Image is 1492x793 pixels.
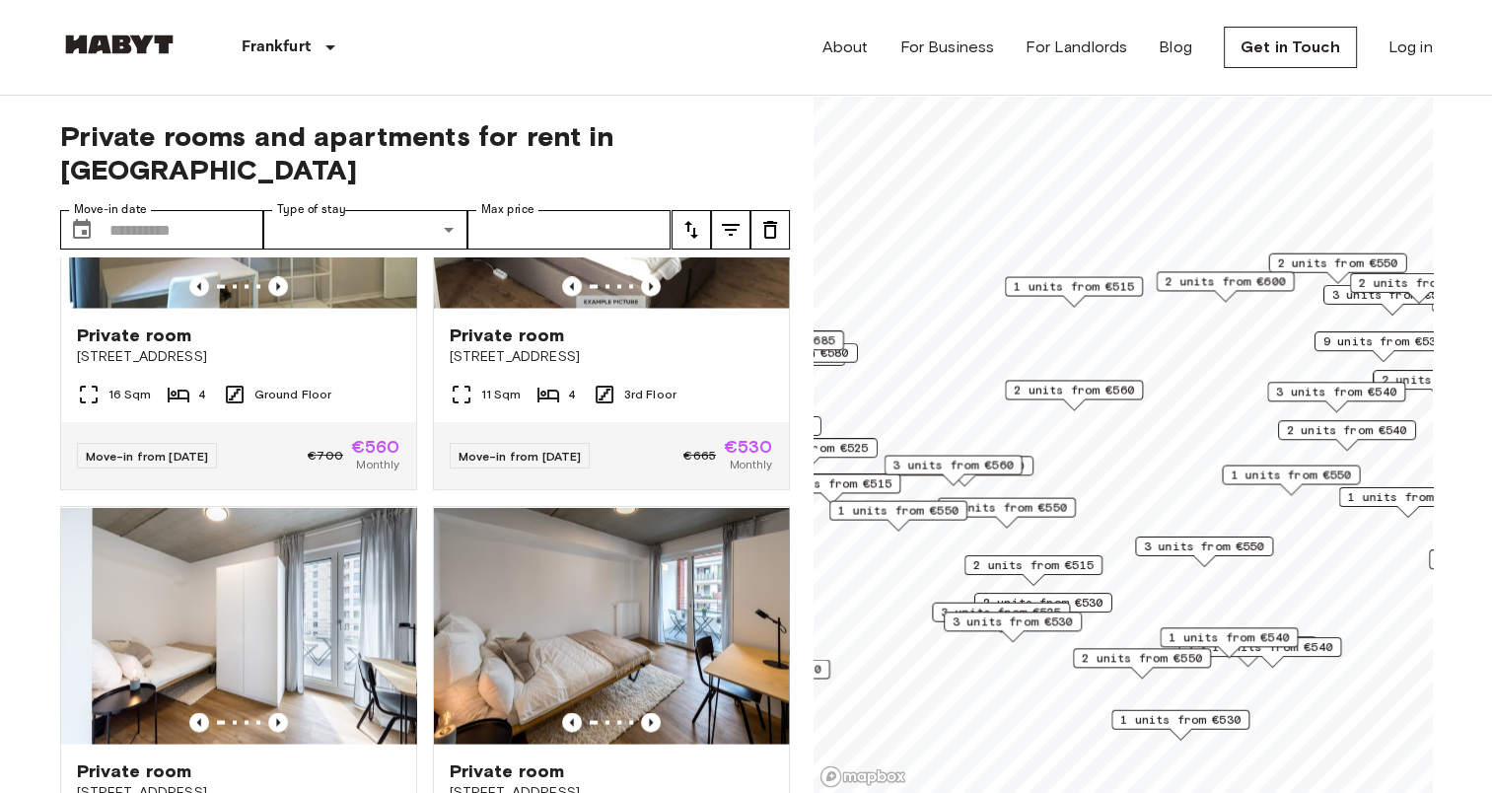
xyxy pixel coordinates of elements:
[762,473,900,504] div: Map marker
[904,457,1025,474] span: 2 units from €550
[972,556,1093,574] span: 2 units from €515
[837,502,958,520] span: 1 units from €550
[254,386,332,403] span: Ground Floor
[1286,421,1406,439] span: 2 units from €540
[481,386,522,403] span: 11 Sqm
[895,456,1033,486] div: Map marker
[189,712,209,732] button: Previous image
[1222,465,1360,495] div: Map marker
[963,555,1101,586] div: Map marker
[944,612,1082,642] div: Map marker
[683,447,716,465] span: €665
[277,201,346,218] label: Type of stay
[1268,253,1406,284] div: Map marker
[728,344,848,362] span: 3 units from €580
[892,457,1013,474] span: 3 units from €560
[77,759,192,783] span: Private room
[434,507,789,744] img: Marketing picture of unit DE-04-037-020-01Q
[1212,638,1332,656] span: 1 units from €540
[198,386,206,403] span: 4
[1026,36,1127,59] a: For Landlords
[771,474,891,492] span: 8 units from €515
[450,347,773,367] span: [STREET_ADDRESS]
[953,613,1073,630] span: 3 units from €530
[108,386,152,403] span: 16 Sqm
[937,498,1075,529] div: Map marker
[946,499,1066,517] span: 4 units from €550
[1120,711,1241,729] span: 1 units from €530
[268,276,288,296] button: Previous image
[705,330,843,361] div: Map marker
[459,449,582,464] span: Move-in from [DATE]
[481,201,534,218] label: Max price
[1165,272,1285,290] span: 2 units from €600
[86,449,209,464] span: Move-in from [DATE]
[1276,383,1396,400] span: 3 units from €540
[1073,648,1211,679] div: Map marker
[1156,271,1294,302] div: Map marker
[729,456,772,473] span: Monthly
[351,438,400,456] span: €560
[1347,488,1467,506] span: 1 units from €570
[1322,332,1443,350] span: 9 units from €530
[1338,487,1476,518] div: Map marker
[77,324,192,347] span: Private room
[1349,273,1487,304] div: Map marker
[1082,649,1202,667] span: 2 units from €550
[450,324,565,347] span: Private room
[1388,36,1433,59] a: Log in
[641,276,661,296] button: Previous image
[60,70,417,490] a: Marketing picture of unit DE-04-038-001-01HFPrevious imagePrevious imagePrivate room[STREET_ADDRE...
[1159,36,1192,59] a: Blog
[1005,380,1143,410] div: Map marker
[268,712,288,732] button: Previous image
[1004,277,1142,308] div: Map marker
[884,456,1022,486] div: Map marker
[1358,274,1478,292] span: 2 units from €550
[1322,285,1460,316] div: Map marker
[822,36,869,59] a: About
[683,416,821,447] div: Map marker
[1277,420,1415,451] div: Map marker
[750,210,790,250] button: tune
[356,456,399,473] span: Monthly
[711,210,750,250] button: tune
[433,70,790,490] a: Marketing picture of unit DE-04-030-002-01HFPrevious imagePrevious imagePrivate room[STREET_ADDRE...
[189,276,209,296] button: Previous image
[624,386,676,403] span: 3rd Floor
[828,501,966,532] div: Map marker
[1014,381,1134,398] span: 2 units from €560
[747,439,868,457] span: 3 units from €525
[60,119,790,186] span: Private rooms and apartments for rent in [GEOGRAPHIC_DATA]
[714,331,834,349] span: 1 units from €685
[1144,538,1264,555] span: 3 units from €550
[61,507,416,744] img: Marketing picture of unit DE-04-037-017-01Q
[1135,537,1273,567] div: Map marker
[242,36,311,59] p: Frankfurt
[1231,466,1351,483] span: 1 units from €550
[77,347,400,367] span: [STREET_ADDRESS]
[719,343,857,374] div: Map marker
[932,603,1070,633] div: Map marker
[568,386,576,403] span: 4
[941,604,1061,621] span: 3 units from €525
[62,210,102,250] button: Choose date
[1160,627,1298,658] div: Map marker
[308,447,343,465] span: €700
[899,36,994,59] a: For Business
[707,346,845,377] div: Map marker
[819,765,906,788] a: Mapbox logo
[1013,278,1133,296] span: 1 units from €515
[691,659,829,689] div: Map marker
[74,201,147,218] label: Move-in date
[1224,27,1357,68] a: Get in Touch
[1203,637,1341,668] div: Map marker
[1314,331,1452,362] div: Map marker
[973,593,1111,623] div: Map marker
[672,210,711,250] button: tune
[450,759,565,783] span: Private room
[562,712,582,732] button: Previous image
[1111,710,1249,741] div: Map marker
[982,594,1102,612] span: 2 units from €530
[1267,382,1405,412] div: Map marker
